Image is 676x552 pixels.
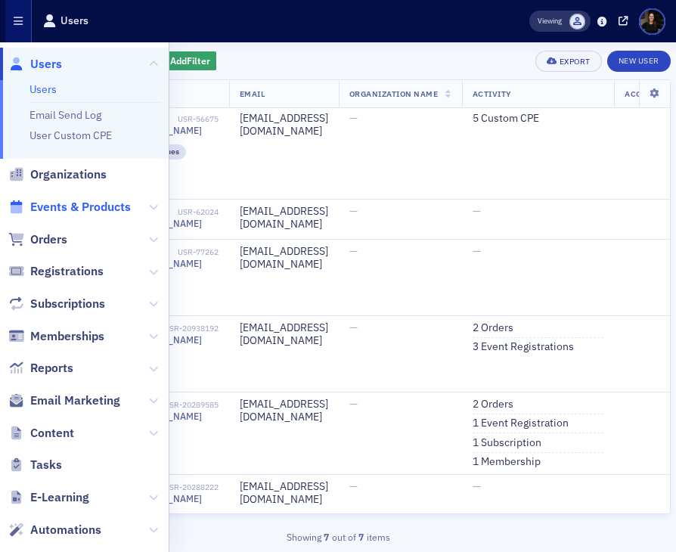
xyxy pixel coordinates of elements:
div: [EMAIL_ADDRESS][DOMAIN_NAME] [240,398,328,424]
a: 3 Event Registrations [473,340,574,354]
span: — [473,244,481,258]
div: Showing out of items [5,530,671,544]
span: Orders [30,231,67,248]
span: Organization Name [349,88,439,99]
div: [EMAIL_ADDRESS][DOMAIN_NAME] [240,321,328,348]
a: 1 Event Registration [473,417,569,430]
span: Users [30,56,62,73]
span: Reports [30,360,73,377]
span: Email Marketing [30,392,120,409]
span: Profile [639,8,665,35]
a: New User [607,51,671,72]
strong: 7 [356,530,367,544]
span: Memberships [30,328,104,345]
span: — [473,479,481,493]
a: Users [29,82,57,96]
button: Export [535,51,601,72]
span: Viewing [538,16,562,26]
a: Content [8,425,74,442]
span: — [349,111,358,125]
span: Tasks [30,457,62,473]
div: USR-20938192 [135,324,219,333]
a: Users [8,56,62,73]
div: [EMAIL_ADDRESS][DOMAIN_NAME] [240,205,328,231]
span: Content [30,425,74,442]
span: Organizations [30,166,107,183]
a: Organizations [8,166,107,183]
div: USR-62024 [135,207,219,217]
span: Justin Chase [569,14,585,29]
a: E-Learning [8,489,89,506]
a: 2 Orders [473,398,513,411]
a: Orders [8,231,67,248]
div: USR-20289585 [135,400,219,410]
span: Events & Products [30,199,131,216]
a: Automations [8,522,101,538]
span: — [349,479,358,493]
a: 1 Membership [473,455,541,469]
div: [EMAIL_ADDRESS][DOMAIN_NAME] [240,480,328,507]
strong: 7 [321,530,332,544]
div: [EMAIL_ADDRESS][DOMAIN_NAME] [240,112,328,138]
span: Email [240,88,265,99]
span: — [349,244,358,258]
div: Export [560,57,591,66]
span: Add Filter [170,54,210,67]
a: 1 Subscription [473,436,541,450]
a: 2 Orders [473,321,513,335]
a: Email Send Log [29,108,101,122]
div: USR-56675 [135,114,219,124]
a: Reports [8,360,73,377]
div: USR-77262 [135,247,219,257]
span: Subscriptions [30,296,105,312]
div: [EMAIL_ADDRESS][DOMAIN_NAME] [240,245,328,271]
span: Activity [473,88,512,99]
a: Subscriptions [8,296,105,312]
a: Email Marketing [8,392,120,409]
span: E-Learning [30,489,89,506]
h1: Users [60,14,88,28]
span: — [473,204,481,218]
a: User Custom CPE [29,129,112,142]
a: Registrations [8,263,104,280]
span: Registrations [30,263,104,280]
span: Automations [30,522,101,538]
span: — [349,321,358,334]
a: 5 Custom CPE [473,112,539,126]
a: Tasks [8,457,62,473]
span: — [349,397,358,411]
a: Memberships [8,328,104,345]
button: AddFilter [155,51,217,70]
a: Events & Products [8,199,131,216]
span: — [349,204,358,218]
div: USR-20288222 [126,482,219,492]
